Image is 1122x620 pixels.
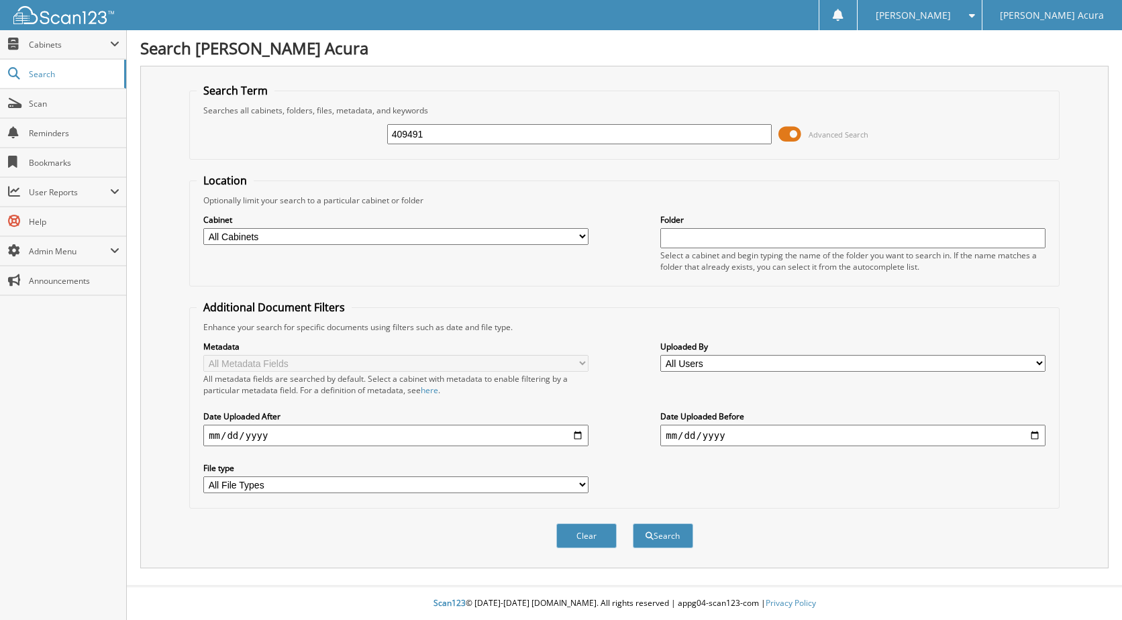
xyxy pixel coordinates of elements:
label: Uploaded By [660,341,1045,352]
input: start [203,425,589,446]
label: Date Uploaded Before [660,411,1045,422]
img: scan123-logo-white.svg [13,6,114,24]
span: Scan123 [433,597,466,609]
div: Optionally limit your search to a particular cabinet or folder [197,195,1052,206]
span: Announcements [29,275,119,287]
label: File type [203,462,589,474]
span: Cabinets [29,39,110,50]
label: Folder [660,214,1045,225]
div: © [DATE]-[DATE] [DOMAIN_NAME]. All rights reserved | appg04-scan123-com | [127,587,1122,620]
iframe: Chat Widget [1055,556,1122,620]
h1: Search [PERSON_NAME] Acura [140,37,1109,59]
div: Searches all cabinets, folders, files, metadata, and keywords [197,105,1052,116]
span: Scan [29,98,119,109]
span: [PERSON_NAME] [876,11,951,19]
label: Date Uploaded After [203,411,589,422]
legend: Location [197,173,254,188]
div: All metadata fields are searched by default. Select a cabinet with metadata to enable filtering b... [203,373,589,396]
span: Admin Menu [29,246,110,257]
span: Advanced Search [809,130,868,140]
a: Privacy Policy [766,597,816,609]
span: Search [29,68,117,80]
input: end [660,425,1045,446]
span: Reminders [29,127,119,139]
label: Metadata [203,341,589,352]
span: Help [29,216,119,227]
span: Bookmarks [29,157,119,168]
legend: Search Term [197,83,274,98]
div: Enhance your search for specific documents using filters such as date and file type. [197,321,1052,333]
legend: Additional Document Filters [197,300,352,315]
button: Search [633,523,693,548]
span: [PERSON_NAME] Acura [1000,11,1104,19]
span: User Reports [29,187,110,198]
div: Select a cabinet and begin typing the name of the folder you want to search in. If the name match... [660,250,1045,272]
button: Clear [556,523,617,548]
a: here [421,384,438,396]
label: Cabinet [203,214,589,225]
